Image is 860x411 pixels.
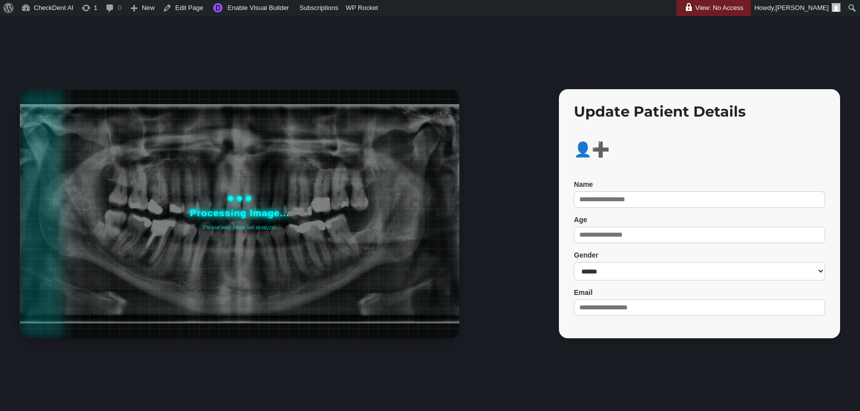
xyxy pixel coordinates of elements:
[574,288,825,297] label: Email
[20,104,459,324] img: 9k=
[574,142,825,161] h3: 👤➕
[574,180,825,189] label: Name
[574,104,825,124] h3: Update Patient Details
[574,215,825,224] label: Age
[203,222,277,231] span: Please wait while we analyze.
[775,4,829,11] span: [PERSON_NAME]
[832,3,841,12] img: Arnav Saha
[574,251,825,260] label: Gender
[190,208,289,217] span: Processing Image...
